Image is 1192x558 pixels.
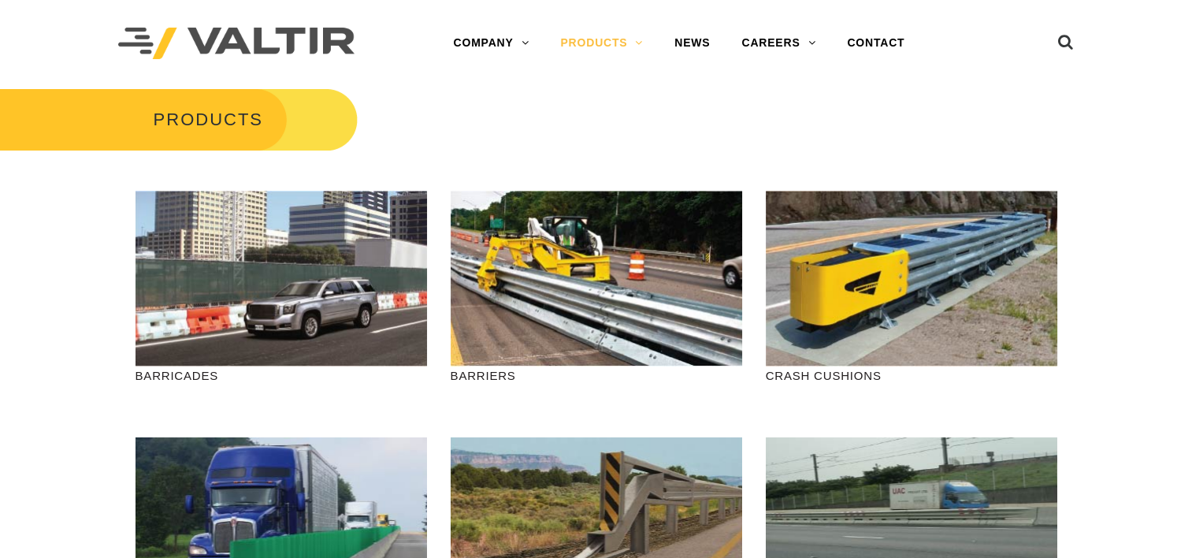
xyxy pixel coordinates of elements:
a: CONTACT [831,28,920,59]
p: BARRIERS [451,366,742,385]
a: PRODUCTS [544,28,659,59]
a: CAREERS [726,28,831,59]
a: COMPANY [437,28,544,59]
a: NEWS [659,28,726,59]
img: Valtir [118,28,355,60]
p: BARRICADES [136,366,427,385]
p: CRASH CUSHIONS [766,366,1057,385]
